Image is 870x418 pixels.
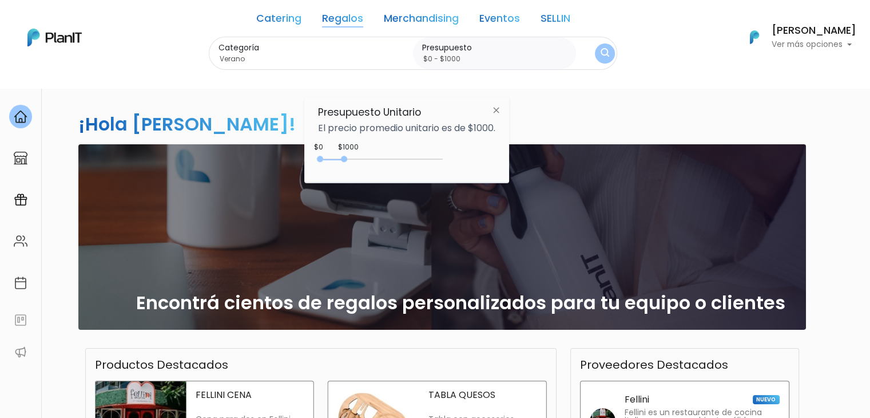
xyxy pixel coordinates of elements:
span: J [115,69,138,92]
img: close-6986928ebcb1d6c9903e3b54e860dbc4d054630f23adef3a32610726dff6a82b.svg [486,100,507,120]
p: El precio promedio unitario es de $1000. [318,124,495,133]
div: $0 [314,142,323,152]
p: Ya probaste PlanitGO? Vas a poder automatizarlas acciones de todo el año. Escribinos para saber más! [40,105,191,143]
h6: Presupuesto Unitario [318,107,495,119]
img: PlanIt Logo [27,29,82,46]
img: marketplace-4ceaa7011d94191e9ded77b95e3339b90024bf715f7c57f8cf31f2d8c509eaba.svg [14,151,27,165]
img: PlanIt Logo [742,25,767,50]
img: search_button-432b6d5273f82d61273b3651a40e1bd1b912527efae98b1b7a1b2c0702e16a8d.svg [601,48,609,59]
img: campaigns-02234683943229c281be62815700db0a1741e53638e28bf9629b52c665b00959.svg [14,193,27,207]
label: Presupuesto [422,42,571,54]
button: PlanIt Logo [PERSON_NAME] Ver más opciones [735,22,856,52]
a: Regalos [322,14,363,27]
img: feedback-78b5a0c8f98aac82b08bfc38622c3050aee476f2c9584af64705fc4e61158814.svg [14,313,27,327]
span: NUEVO [753,395,779,404]
label: Categoría [219,42,408,54]
span: ¡Escríbenos! [59,174,174,186]
img: calendar-87d922413cdce8b2cf7b7f5f62616a5cf9e4887200fb71536465627b3292af00.svg [14,276,27,290]
img: home-e721727adea9d79c4d83392d1f703f7f8bce08238fde08b1acbfd93340b81755.svg [14,110,27,124]
p: TABLA QUESOS [428,391,537,400]
i: insert_emoticon [174,172,194,186]
h3: Productos Destacados [95,358,228,372]
div: J [30,69,201,92]
a: SELLIN [541,14,570,27]
a: Eventos [479,14,520,27]
h3: Proveedores Destacados [580,358,728,372]
img: user_04fe99587a33b9844688ac17b531be2b.png [92,69,115,92]
a: Catering [256,14,301,27]
img: user_d58e13f531133c46cb30575f4d864daf.jpeg [104,57,126,80]
i: keyboard_arrow_down [177,87,194,104]
p: Ver más opciones [772,41,856,49]
p: Fellini [625,395,649,404]
div: PLAN IT Ya probaste PlanitGO? Vas a poder automatizarlas acciones de todo el año. Escribinos para... [30,80,201,152]
h2: Encontrá cientos de regalos personalizados para tu equipo o clientes [136,292,785,314]
p: FELLINI CENA [196,391,304,400]
h6: [PERSON_NAME] [772,26,856,36]
div: $1000 [338,142,359,152]
a: Merchandising [384,14,459,27]
img: people-662611757002400ad9ed0e3c099ab2801c6687ba6c219adb57efc949bc21e19d.svg [14,234,27,248]
img: partners-52edf745621dab592f3b2c58e3bca9d71375a7ef29c3b500c9f145b62cc070d4.svg [14,345,27,359]
i: send [194,172,217,186]
strong: PLAN IT [40,93,73,102]
h2: ¡Hola [PERSON_NAME]! [78,111,296,137]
